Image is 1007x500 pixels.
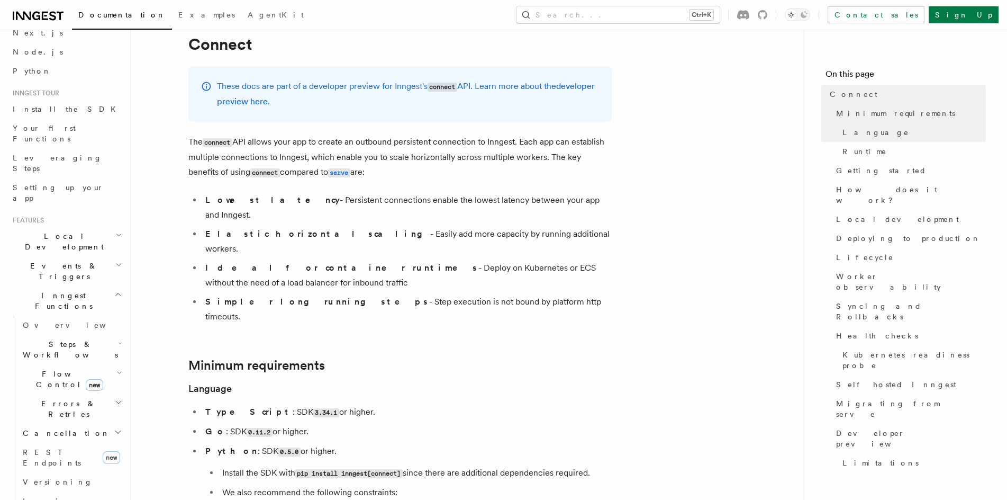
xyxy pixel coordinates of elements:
[8,216,44,225] span: Features
[832,161,986,180] a: Getting started
[838,123,986,142] a: Language
[836,428,986,449] span: Developer preview
[188,381,232,396] a: Language
[19,339,118,360] span: Steps & Workflows
[8,290,114,311] span: Inngest Functions
[172,3,241,29] a: Examples
[202,424,612,440] li: : SDK or higher.
[832,104,986,123] a: Minimum requirements
[825,85,986,104] a: Connect
[8,178,124,208] a: Setting up your app
[19,424,124,443] button: Cancellation
[23,448,81,467] span: REST Endpoints
[842,146,887,157] span: Runtime
[836,331,918,341] span: Health checks
[19,335,124,364] button: Steps & Workflows
[836,108,955,119] span: Minimum requirements
[78,11,166,19] span: Documentation
[8,89,59,97] span: Inngest tour
[19,394,124,424] button: Errors & Retries
[838,142,986,161] a: Runtime
[19,428,110,439] span: Cancellation
[830,89,877,100] span: Connect
[178,11,235,19] span: Examples
[13,48,63,56] span: Node.js
[832,210,986,229] a: Local development
[217,79,599,109] p: These docs are part of a developer preview for Inngest's API. Learn more about the .
[8,148,124,178] a: Leveraging Steps
[23,321,132,329] span: Overview
[836,379,956,390] span: Self hosted Inngest
[832,267,986,297] a: Worker observability
[8,42,124,61] a: Node.js
[836,252,894,263] span: Lifecycle
[205,195,340,205] strong: Lowest latency
[313,408,339,417] code: 3.34.1
[832,229,986,248] a: Deploying to production
[836,271,986,292] span: Worker observability
[86,379,103,391] span: new
[202,294,612,324] li: - Step execution is not bound by platform http timeouts.
[278,448,301,457] code: 0.5.0
[205,229,430,239] strong: Elastic horizontal scaling
[929,6,999,23] a: Sign Up
[19,443,124,472] a: REST Endpointsnew
[72,3,172,30] a: Documentation
[202,193,612,222] li: - Persistent connections enable the lowest latency between your app and Inngest.
[241,3,310,29] a: AgentKit
[825,68,986,85] h4: On this page
[832,297,986,326] a: Syncing and Rollbacks
[188,358,325,373] a: Minimum requirements
[832,326,986,345] a: Health checks
[295,469,403,478] code: pip install inngest[connect]
[8,261,115,282] span: Events & Triggers
[516,6,720,23] button: Search...Ctrl+K
[188,34,612,53] h1: Connect
[832,375,986,394] a: Self hosted Inngest
[205,426,226,436] strong: Go
[836,184,986,206] span: How does it work?
[205,297,429,307] strong: Simpler long running steps
[8,286,124,316] button: Inngest Functions
[328,167,350,177] a: serve
[13,105,122,113] span: Install the SDK
[13,183,104,202] span: Setting up your app
[8,231,115,252] span: Local Development
[205,263,478,273] strong: Ideal for container runtimes
[13,154,102,173] span: Leveraging Steps
[832,424,986,453] a: Developer preview
[785,8,810,21] button: Toggle dark mode
[19,398,115,419] span: Errors & Retries
[842,458,919,468] span: Limitations
[836,165,927,176] span: Getting started
[836,301,986,322] span: Syncing and Rollbacks
[205,407,293,417] strong: TypeScript
[836,233,981,244] span: Deploying to production
[13,29,63,37] span: Next.js
[202,227,612,256] li: - Easily add more capacity by running additional workers.
[836,398,986,419] span: Migrating from serve
[8,23,124,42] a: Next.js
[19,316,124,335] a: Overview
[328,168,350,177] code: serve
[842,127,909,138] span: Language
[8,119,124,148] a: Your first Functions
[250,168,280,177] code: connect
[690,10,713,20] kbd: Ctrl+K
[19,364,124,394] button: Flow Controlnew
[13,67,51,75] span: Python
[248,11,304,19] span: AgentKit
[219,466,612,481] li: Install the SDK with since there are additional dependencies required.
[8,227,124,256] button: Local Development
[8,100,124,119] a: Install the SDK
[838,453,986,472] a: Limitations
[836,214,959,225] span: Local development
[828,6,924,23] a: Contact sales
[832,394,986,424] a: Migrating from serve
[247,428,273,437] code: 0.11.2
[188,135,612,180] p: The API allows your app to create an outbound persistent connection to Inngest. Each app can esta...
[202,261,612,290] li: - Deploy on Kubernetes or ECS without the need of a load balancer for inbound traffic
[832,180,986,210] a: How does it work?
[203,138,232,147] code: connect
[19,369,116,390] span: Flow Control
